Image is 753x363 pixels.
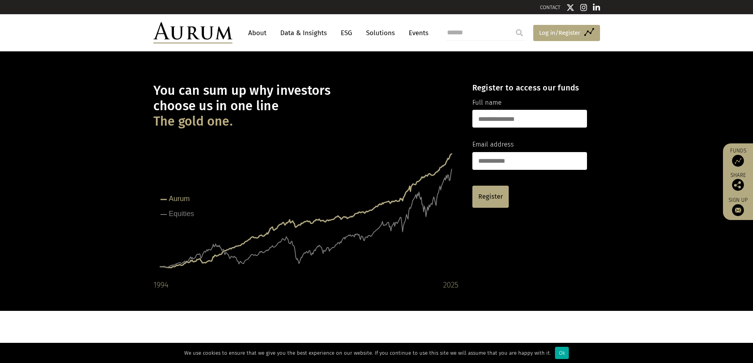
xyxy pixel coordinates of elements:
tspan: Equities [169,210,194,218]
div: 2025 [443,278,459,291]
img: Share this post [732,179,744,191]
tspan: Aurum [169,195,190,203]
img: Twitter icon [566,4,574,11]
a: Data & Insights [276,26,331,40]
img: Sign up to our newsletter [732,204,744,216]
div: Ok [555,347,569,359]
img: Access Funds [732,155,744,167]
h1: You can sum up why investors choose us in one line [153,83,459,129]
a: Funds [727,147,749,167]
img: Aurum [153,22,232,43]
span: The gold one. [153,114,233,129]
input: Submit [511,25,527,41]
a: About [244,26,270,40]
a: ESG [337,26,356,40]
img: Instagram icon [580,4,587,11]
a: Solutions [362,26,399,40]
a: Events [405,26,428,40]
img: Linkedin icon [593,4,600,11]
a: Sign up [727,197,749,216]
label: Full name [472,98,502,108]
label: Email address [472,139,514,150]
a: Log in/Register [533,25,600,41]
a: CONTACT [540,4,561,10]
h4: Register to access our funds [472,83,587,92]
span: Log in/Register [539,28,580,38]
div: Share [727,173,749,191]
div: 1994 [153,278,168,291]
a: Register [472,186,509,208]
